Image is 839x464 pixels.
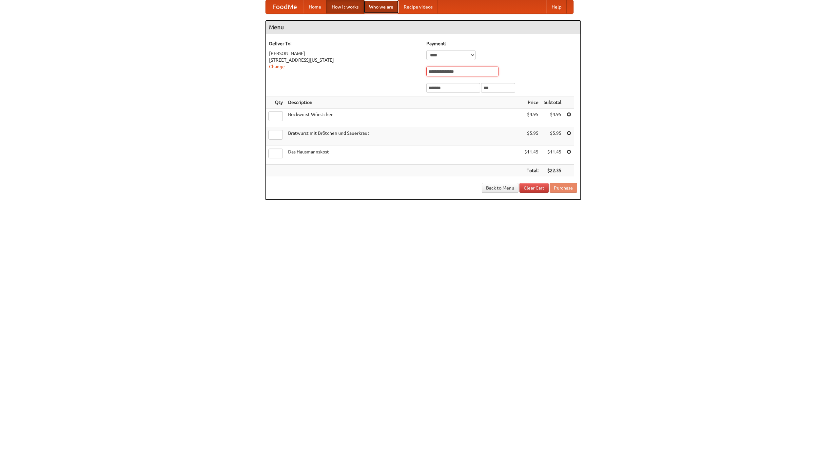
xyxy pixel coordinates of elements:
[546,0,567,13] a: Help
[303,0,326,13] a: Home
[482,183,518,193] a: Back to Menu
[285,96,522,109] th: Description
[266,0,303,13] a: FoodMe
[269,50,420,57] div: [PERSON_NAME]
[541,165,564,177] th: $22.35
[522,165,541,177] th: Total:
[522,96,541,109] th: Price
[269,57,420,63] div: [STREET_ADDRESS][US_STATE]
[522,127,541,146] td: $5.95
[364,0,399,13] a: Who we are
[550,183,577,193] button: Purchase
[541,127,564,146] td: $5.95
[399,0,438,13] a: Recipe videos
[269,64,285,69] a: Change
[326,0,364,13] a: How it works
[285,109,522,127] td: Bockwurst Würstchen
[519,183,549,193] a: Clear Cart
[285,146,522,165] td: Das Hausmannskost
[522,109,541,127] td: $4.95
[522,146,541,165] td: $11.45
[541,109,564,127] td: $4.95
[285,127,522,146] td: Bratwurst mit Brötchen und Sauerkraut
[426,40,577,47] h5: Payment:
[269,40,420,47] h5: Deliver To:
[266,21,580,34] h4: Menu
[541,96,564,109] th: Subtotal
[541,146,564,165] td: $11.45
[266,96,285,109] th: Qty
